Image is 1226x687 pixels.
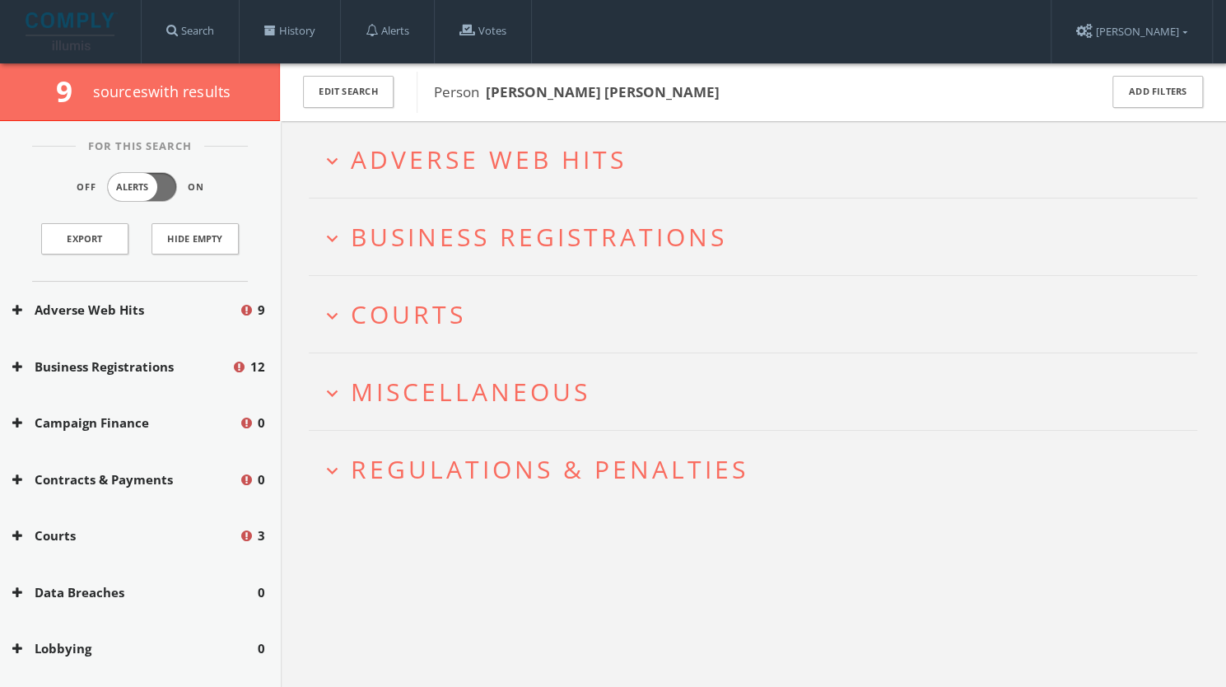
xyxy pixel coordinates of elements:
span: Off [77,180,96,194]
span: On [188,180,204,194]
button: Hide Empty [152,223,239,255]
span: For This Search [76,138,204,155]
button: expand_moreMiscellaneous [321,378,1197,405]
span: 0 [258,414,265,432]
span: Regulations & Penalties [351,452,748,486]
span: 0 [258,639,265,658]
button: expand_moreRegulations & Penalties [321,456,1197,483]
span: Business Registrations [351,220,727,254]
button: Campaign Finance [12,414,239,432]
span: 0 [258,583,265,602]
button: Adverse Web Hits [12,301,239,320]
span: 9 [56,72,86,110]
button: Business Registrations [12,358,231,376]
i: expand_more [321,460,343,482]
span: 3 [258,526,265,545]
a: Export [41,223,128,255]
button: expand_moreBusiness Registrations [321,223,1197,250]
i: expand_more [321,305,343,327]
span: 12 [250,358,265,376]
img: illumis [26,12,118,50]
b: [PERSON_NAME] [PERSON_NAME] [486,82,720,101]
span: Courts [351,297,466,331]
span: Adverse Web Hits [351,143,627,176]
button: expand_moreAdverse Web Hits [321,146,1197,173]
i: expand_more [321,382,343,404]
span: 9 [258,301,265,320]
i: expand_more [321,227,343,250]
i: expand_more [321,150,343,172]
button: Data Breaches [12,583,258,602]
button: Courts [12,526,239,545]
span: Miscellaneous [351,375,590,409]
button: expand_moreCourts [321,301,1197,328]
button: Contracts & Payments [12,470,239,489]
span: 0 [258,470,265,489]
span: source s with results [93,82,231,101]
button: Add Filters [1112,76,1203,108]
button: Lobbying [12,639,258,658]
span: Person [434,82,720,101]
button: Edit Search [303,76,394,108]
